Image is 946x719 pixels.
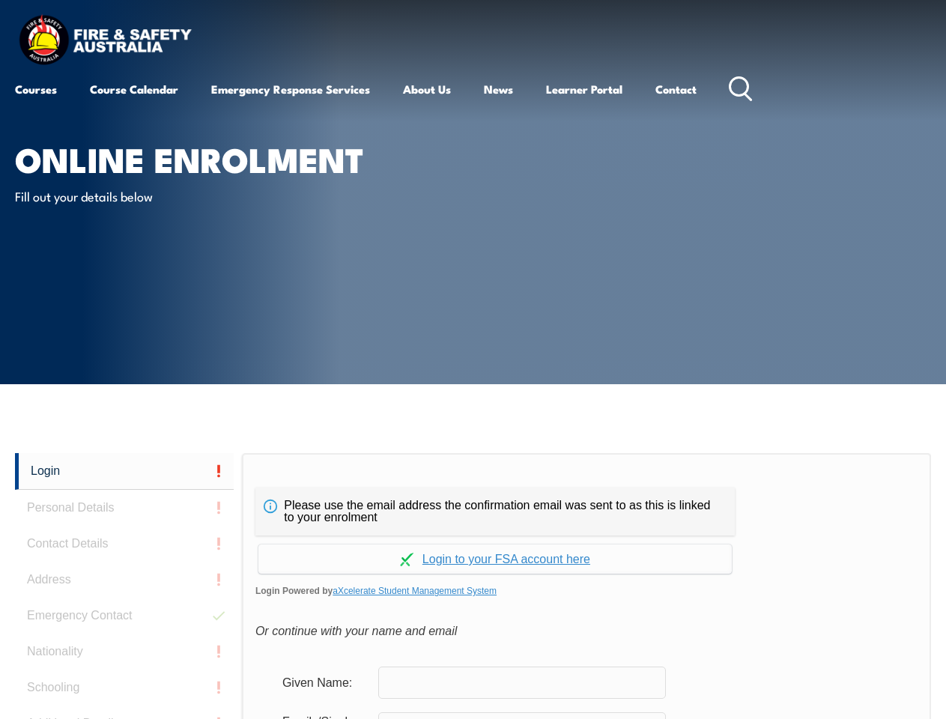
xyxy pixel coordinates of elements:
[400,553,413,566] img: Log in withaxcelerate
[90,71,178,107] a: Course Calendar
[333,586,497,596] a: aXcelerate Student Management System
[255,488,735,536] div: Please use the email address the confirmation email was sent to as this is linked to your enrolment
[15,453,234,490] a: Login
[15,71,57,107] a: Courses
[546,71,622,107] a: Learner Portal
[211,71,370,107] a: Emergency Response Services
[403,71,451,107] a: About Us
[15,144,385,173] h1: Online Enrolment
[255,580,918,602] span: Login Powered by
[15,187,288,204] p: Fill out your details below
[255,620,918,643] div: Or continue with your name and email
[270,668,378,697] div: Given Name:
[655,71,697,107] a: Contact
[484,71,513,107] a: News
